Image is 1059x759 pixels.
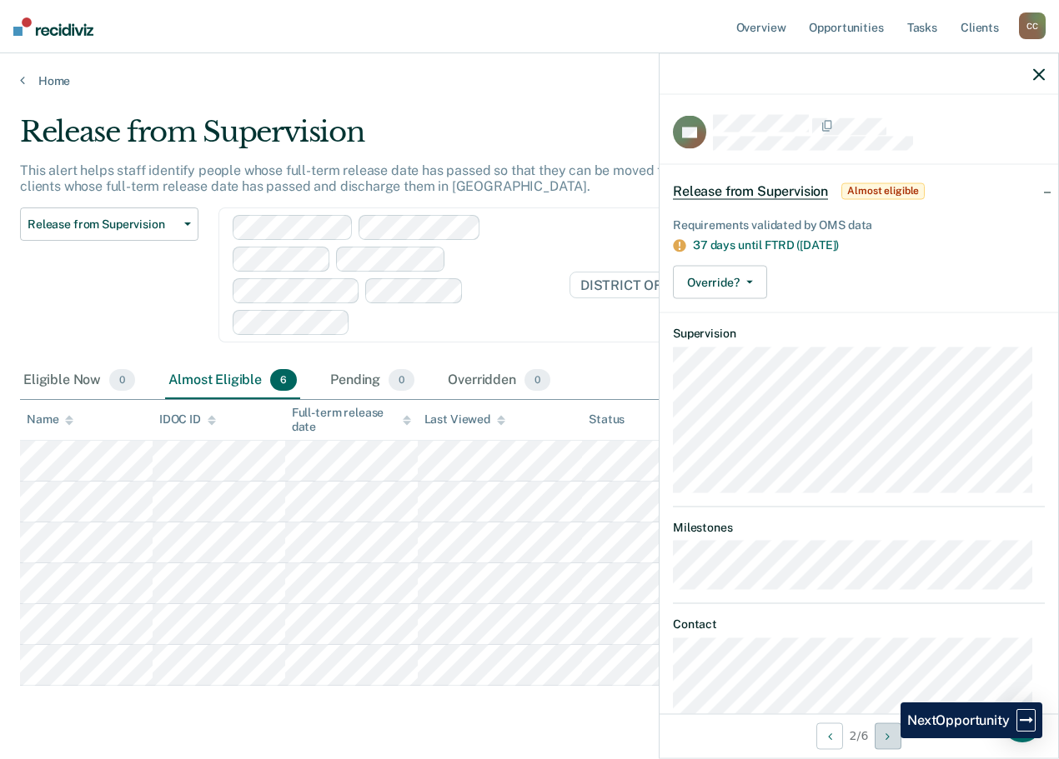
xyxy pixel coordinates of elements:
span: DISTRICT OFFICE 6, [GEOGRAPHIC_DATA] [570,272,869,298]
div: Name [27,412,73,427]
dt: Milestones [673,520,1045,534]
div: C C [1019,12,1046,39]
div: Overridden [444,362,554,399]
div: Almost Eligible [165,362,300,399]
div: Release from SupervisionAlmost eligible [660,164,1058,217]
div: Eligible Now [20,362,138,399]
a: Home [20,73,1039,88]
div: 2 / 6 [660,713,1058,757]
div: Requirements validated by OMS data [673,217,1045,232]
span: 6 [270,369,297,391]
div: 37 days until FTRD ([DATE]) [693,238,1045,252]
button: Next Opportunity [875,722,901,749]
div: IDOC ID [159,412,216,427]
span: Release from Supervision [673,182,828,199]
div: Pending [327,362,418,399]
div: Release from Supervision [20,115,973,162]
span: Almost eligible [841,182,925,199]
div: Full-term release date [292,406,411,434]
span: 0 [109,369,135,391]
span: 0 [524,369,550,391]
div: Status [589,412,625,427]
button: Previous Opportunity [816,722,843,749]
div: Last Viewed [424,412,505,427]
span: 0 [389,369,414,391]
button: Override? [673,266,767,299]
dt: Supervision [673,327,1045,341]
div: Open Intercom Messenger [1002,702,1042,742]
p: This alert helps staff identify people whose full-term release date has passed so that they can b... [20,162,955,194]
dt: Contact [673,617,1045,631]
img: Recidiviz [13,17,93,36]
span: Release from Supervision [28,217,178,232]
